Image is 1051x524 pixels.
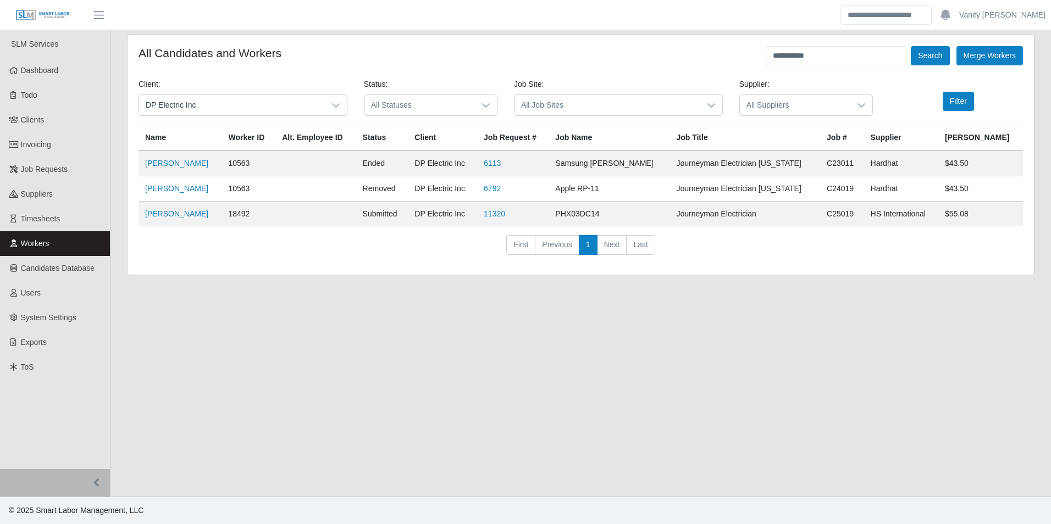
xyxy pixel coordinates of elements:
td: C25019 [820,202,864,227]
span: Invoicing [21,140,51,149]
a: 1 [579,235,598,255]
th: Client [408,125,477,151]
td: PHX03DC14 [549,202,670,227]
span: Todo [21,91,37,99]
th: Alt. Employee ID [275,125,356,151]
td: Journeyman Electrician [US_STATE] [670,150,820,176]
td: Apple RP-11 [549,176,670,202]
td: Journeyman Electrician [670,202,820,227]
td: Samsung [PERSON_NAME] [549,150,670,176]
th: Name [139,125,222,151]
td: removed [356,176,408,202]
td: Hardhat [864,176,938,202]
td: C24019 [820,176,864,202]
a: [PERSON_NAME] [145,209,208,218]
td: Hardhat [864,150,938,176]
th: Status [356,125,408,151]
span: Dashboard [21,66,59,75]
h4: All Candidates and Workers [139,46,281,60]
span: Timesheets [21,214,60,223]
img: SLM Logo [15,9,70,21]
label: Client: [139,79,161,90]
td: $43.50 [938,150,1023,176]
th: Worker ID [222,125,275,151]
td: ended [356,150,408,176]
td: submitted [356,202,408,227]
th: [PERSON_NAME] [938,125,1023,151]
a: 11320 [484,209,505,218]
a: Vanity [PERSON_NAME] [959,9,1046,21]
span: Clients [21,115,45,124]
span: All Job Sites [515,95,700,115]
a: 6792 [484,184,501,193]
th: Job # [820,125,864,151]
span: Candidates Database [21,264,95,272]
a: 6113 [484,159,501,168]
td: $55.08 [938,202,1023,227]
a: [PERSON_NAME] [145,184,208,193]
span: SLM Services [11,40,58,48]
td: $43.50 [938,176,1023,202]
td: DP Electric Inc [408,202,477,227]
th: Supplier [864,125,938,151]
input: Search [840,5,932,25]
td: 10563 [222,150,275,176]
td: DP Electric Inc [408,150,477,176]
th: Job Title [670,125,820,151]
td: Journeyman Electrician [US_STATE] [670,176,820,202]
label: Status: [364,79,388,90]
label: Job Site: [514,79,544,90]
span: ToS [21,363,34,371]
span: All Suppliers [740,95,850,115]
span: All Statuses [364,95,475,115]
label: Supplier: [739,79,770,90]
th: Job Request # [477,125,549,151]
a: [PERSON_NAME] [145,159,208,168]
span: Exports [21,338,47,347]
th: Job Name [549,125,670,151]
td: C23011 [820,150,864,176]
td: DP Electric Inc [408,176,477,202]
span: System Settings [21,313,76,322]
button: Merge Workers [956,46,1023,65]
span: Users [21,288,41,297]
td: 18492 [222,202,275,227]
button: Filter [943,92,974,111]
td: HS International [864,202,938,227]
span: Workers [21,239,49,248]
span: © 2025 Smart Labor Management, LLC [9,506,143,515]
nav: pagination [139,235,1023,264]
span: Job Requests [21,165,68,174]
span: Suppliers [21,189,53,198]
span: DP Electric Inc [139,95,325,115]
td: 10563 [222,176,275,202]
button: Search [911,46,949,65]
